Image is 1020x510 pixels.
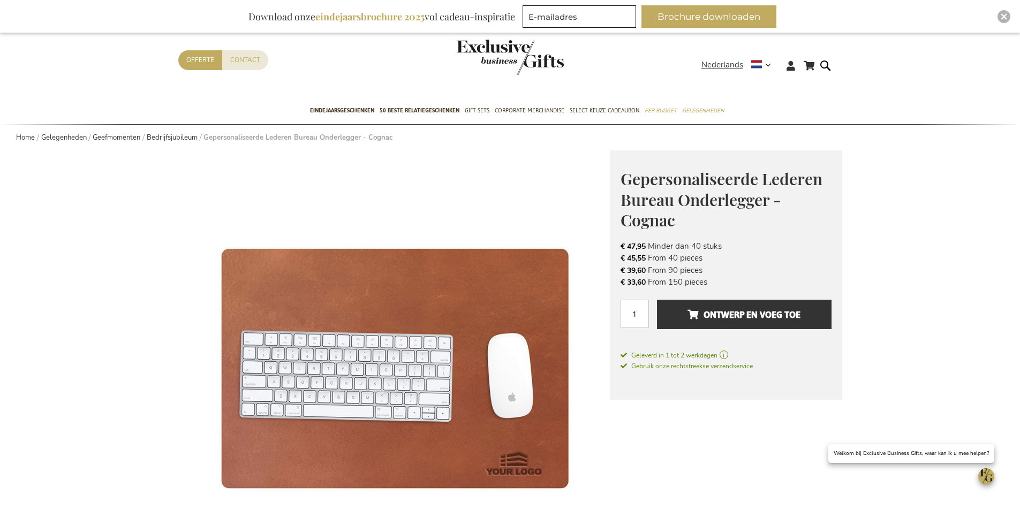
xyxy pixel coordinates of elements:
[16,133,35,142] a: Home
[641,5,776,28] button: Brochure downloaden
[523,5,639,31] form: marketing offers and promotions
[457,40,564,75] img: Exclusive Business gifts logo
[687,306,800,323] span: Ontwerp en voeg toe
[380,105,459,116] span: 50 beste relatiegeschenken
[998,10,1010,23] div: Close
[310,105,374,116] span: Eindejaarsgeschenken
[621,264,832,276] li: From 90 pieces
[244,5,520,28] div: Download onze vol cadeau-inspiratie
[621,360,753,371] a: Gebruik onze rechtstreekse verzendservice
[203,133,392,142] strong: Gepersonaliseerde Lederen Bureau Onderlegger - Cognac
[657,300,831,329] button: Ontwerp en voeg toe
[621,252,832,264] li: From 40 pieces
[701,59,743,71] span: Nederlands
[621,362,753,370] span: Gebruik onze rechtstreekse verzendservice
[457,40,510,75] a: store logo
[621,168,822,231] span: Gepersonaliseerde Lederen Bureau Onderlegger - Cognac
[93,133,140,142] a: Geefmomenten
[222,50,268,70] a: Contact
[621,265,646,276] span: € 39,60
[645,105,677,116] span: Per Budget
[465,105,489,116] span: Gift Sets
[315,10,425,23] b: eindejaarsbrochure 2025
[523,5,636,28] input: E-mailadres
[495,105,564,116] span: Corporate Merchandise
[621,253,646,263] span: € 45,55
[178,50,222,70] a: Offerte
[621,351,832,360] a: Geleverd in 1 tot 2 werkdagen
[621,277,646,287] span: € 33,60
[147,133,198,142] a: Bedrijfsjubileum
[621,240,832,252] li: Minder dan 40 stuks
[621,300,649,328] input: Aantal
[621,276,832,288] li: From 150 pieces
[1001,13,1007,20] img: Close
[682,105,724,116] span: Gelegenheden
[621,241,646,252] span: € 47,95
[41,133,87,142] a: Gelegenheden
[570,105,639,116] span: Select Keuze Cadeaubon
[701,59,778,71] div: Nederlands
